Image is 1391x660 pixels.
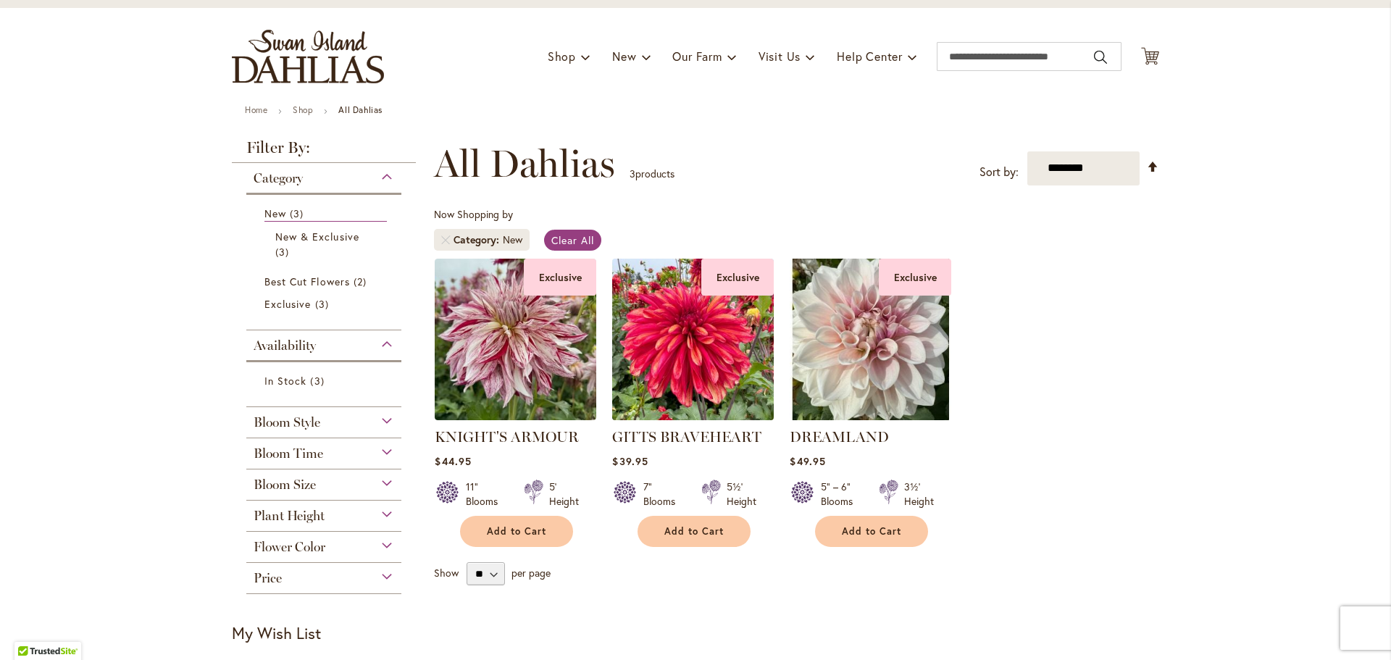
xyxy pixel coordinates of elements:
[275,230,359,243] span: New & Exclusive
[264,274,387,289] a: Best Cut Flowers
[264,275,350,288] span: Best Cut Flowers
[790,428,889,446] a: DREAMLAND
[293,104,313,115] a: Shop
[609,254,778,424] img: GITTS BRAVEHEART
[701,259,774,296] div: Exclusive
[487,525,546,538] span: Add to Cart
[435,409,596,423] a: KNIGHTS ARMOUR Exclusive
[310,373,327,388] span: 3
[354,274,370,289] span: 2
[264,374,306,388] span: In Stock
[548,49,576,64] span: Shop
[435,454,471,468] span: $44.95
[466,480,506,509] div: 11" Blooms
[551,233,594,247] span: Clear All
[254,508,325,524] span: Plant Height
[254,539,325,555] span: Flower Color
[275,244,293,259] span: 3
[612,409,774,423] a: GITTS BRAVEHEART Exclusive
[837,49,903,64] span: Help Center
[638,516,751,547] button: Add to Cart
[254,477,316,493] span: Bloom Size
[434,566,459,580] span: Show
[11,609,51,649] iframe: Launch Accessibility Center
[232,30,384,83] a: store logo
[549,480,579,509] div: 5' Height
[254,446,323,461] span: Bloom Time
[672,49,722,64] span: Our Farm
[454,233,503,247] span: Category
[254,414,320,430] span: Bloom Style
[821,480,861,509] div: 5" – 6" Blooms
[790,259,951,420] img: DREAMLAND
[612,454,648,468] span: $39.95
[503,233,522,247] div: New
[759,49,801,64] span: Visit Us
[790,409,951,423] a: DREAMLAND Exclusive
[727,480,756,509] div: 5½' Height
[264,206,387,222] a: New
[842,525,901,538] span: Add to Cart
[524,259,596,296] div: Exclusive
[979,159,1019,185] label: Sort by:
[460,516,573,547] button: Add to Cart
[643,480,684,509] div: 7" Blooms
[232,140,416,163] strong: Filter By:
[511,566,551,580] span: per page
[904,480,934,509] div: 3½' Height
[630,167,635,180] span: 3
[544,230,601,251] a: Clear All
[338,104,383,115] strong: All Dahlias
[264,373,387,388] a: In Stock 3
[435,428,579,446] a: KNIGHT'S ARMOUR
[612,49,636,64] span: New
[264,297,311,311] span: Exclusive
[254,338,316,354] span: Availability
[290,206,307,221] span: 3
[315,296,333,312] span: 3
[790,454,825,468] span: $49.95
[441,235,450,244] a: Remove Category New
[264,206,286,220] span: New
[275,229,376,259] a: New &amp; Exclusive
[434,142,615,185] span: All Dahlias
[232,622,321,643] strong: My Wish List
[815,516,928,547] button: Add to Cart
[245,104,267,115] a: Home
[264,296,387,312] a: Exclusive
[612,428,761,446] a: GITTS BRAVEHEART
[435,259,596,420] img: KNIGHTS ARMOUR
[879,259,951,296] div: Exclusive
[254,170,303,186] span: Category
[630,162,674,185] p: products
[434,207,513,221] span: Now Shopping by
[254,570,282,586] span: Price
[664,525,724,538] span: Add to Cart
